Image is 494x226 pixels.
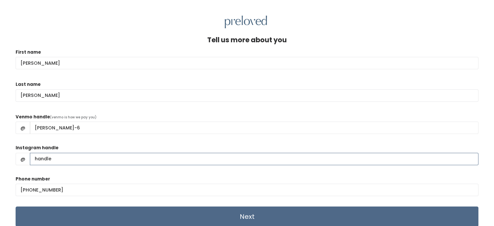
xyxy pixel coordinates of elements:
[16,81,41,88] label: Last name
[16,153,30,165] span: @
[16,114,50,120] label: Venmo handle
[207,36,287,44] h4: Tell us more about you
[16,184,478,196] input: (___) ___-____
[30,153,478,165] input: handle
[30,122,478,134] input: handle
[16,176,50,182] label: Phone number
[16,145,58,151] label: Instagram handle
[16,49,41,56] label: First name
[50,115,96,120] span: (venmo is how we pay you)
[16,122,30,134] span: @
[225,16,267,28] img: preloved logo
